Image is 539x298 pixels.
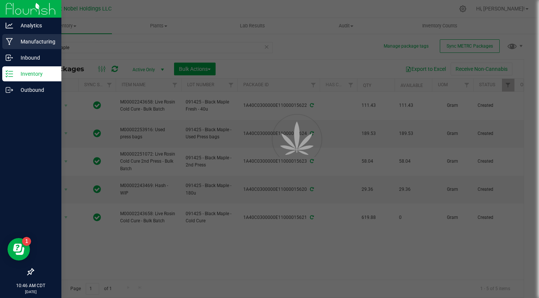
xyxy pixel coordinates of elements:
p: Inbound [13,53,58,62]
p: Manufacturing [13,37,58,46]
inline-svg: Manufacturing [6,38,13,45]
p: 10:46 AM CDT [3,282,58,289]
inline-svg: Inventory [6,70,13,78]
inline-svg: Analytics [6,22,13,29]
p: Analytics [13,21,58,30]
iframe: Resource center unread badge [22,237,31,246]
inline-svg: Inbound [6,54,13,61]
p: Inventory [13,69,58,78]
iframe: Resource center [7,238,30,261]
p: Outbound [13,85,58,94]
p: [DATE] [3,289,58,295]
inline-svg: Outbound [6,86,13,94]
